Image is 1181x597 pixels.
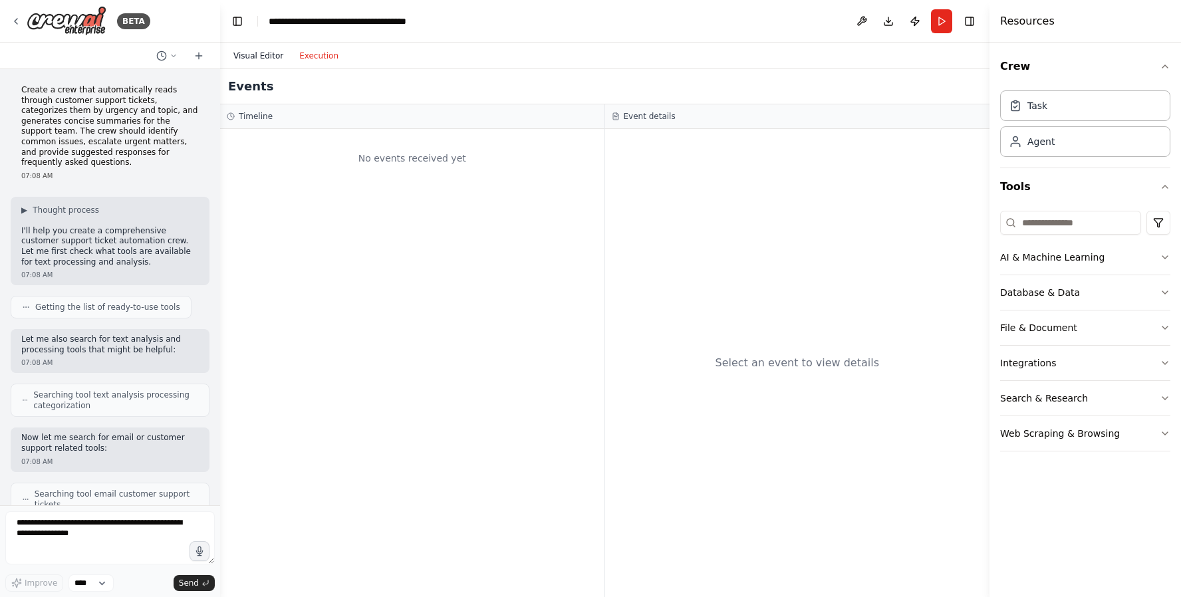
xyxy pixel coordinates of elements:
[25,578,57,588] span: Improve
[1000,310,1170,345] button: File & Document
[1000,416,1170,451] button: Web Scraping & Browsing
[1000,240,1170,275] button: AI & Machine Learning
[27,6,106,36] img: Logo
[715,355,879,371] div: Select an event to view details
[21,226,199,267] p: I'll help you create a comprehensive customer support ticket automation crew. Let me first check ...
[227,136,598,181] div: No events received yet
[21,334,199,355] p: Let me also search for text analysis and processing tools that might be helpful:
[291,48,346,64] button: Execution
[1000,168,1170,205] button: Tools
[33,390,198,411] span: Searching tool text analysis processing categorization
[21,205,27,215] span: ▶
[269,15,418,28] nav: breadcrumb
[228,77,273,96] h2: Events
[21,171,199,181] div: 07:08 AM
[174,575,215,591] button: Send
[21,270,199,280] div: 07:08 AM
[117,13,150,29] div: BETA
[21,358,199,368] div: 07:08 AM
[179,578,199,588] span: Send
[21,433,199,453] p: Now let me search for email or customer support related tools:
[35,489,198,510] span: Searching tool email customer support tickets
[33,205,99,215] span: Thought process
[35,302,180,312] span: Getting the list of ready-to-use tools
[5,574,63,592] button: Improve
[1000,85,1170,168] div: Crew
[21,457,199,467] div: 07:08 AM
[1000,346,1170,380] button: Integrations
[21,85,199,168] p: Create a crew that automatically reads through customer support tickets, categorizes them by urge...
[1000,48,1170,85] button: Crew
[1000,13,1055,29] h4: Resources
[188,48,209,64] button: Start a new chat
[151,48,183,64] button: Switch to previous chat
[228,12,247,31] button: Hide left sidebar
[21,205,99,215] button: ▶Thought process
[1000,275,1170,310] button: Database & Data
[624,111,676,122] h3: Event details
[960,12,979,31] button: Hide right sidebar
[1000,381,1170,416] button: Search & Research
[1000,205,1170,462] div: Tools
[1027,135,1055,148] div: Agent
[239,111,273,122] h3: Timeline
[190,541,209,561] button: Click to speak your automation idea
[1027,99,1047,112] div: Task
[225,48,291,64] button: Visual Editor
